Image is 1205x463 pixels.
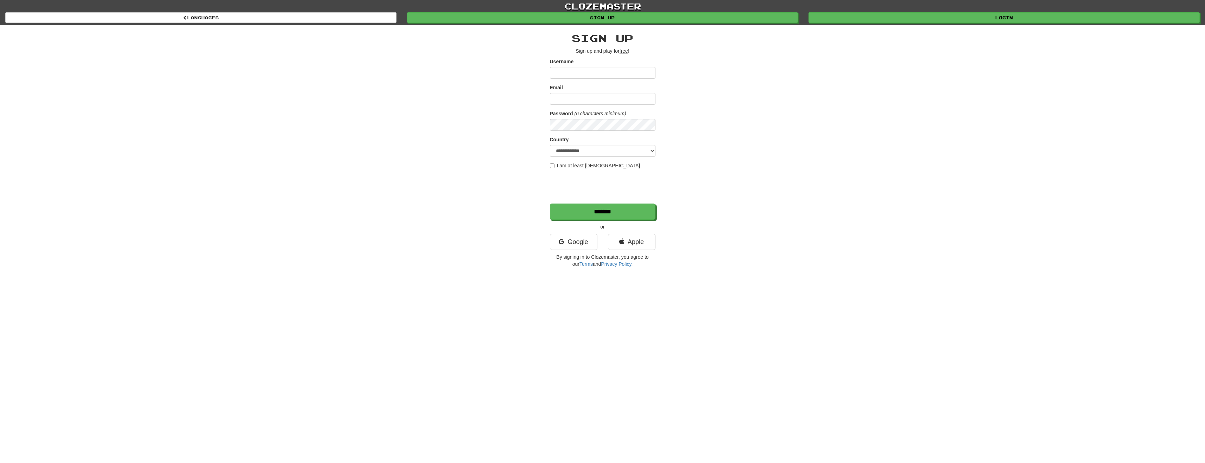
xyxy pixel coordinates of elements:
[550,136,569,143] label: Country
[550,110,573,117] label: Password
[5,12,397,23] a: Languages
[550,84,563,91] label: Email
[808,12,1200,23] a: Login
[550,162,640,169] label: I am at least [DEMOGRAPHIC_DATA]
[550,173,657,200] iframe: reCAPTCHA
[550,163,554,168] input: I am at least [DEMOGRAPHIC_DATA]
[579,261,593,267] a: Terms
[550,32,655,44] h2: Sign up
[601,261,631,267] a: Privacy Policy
[550,223,655,230] p: or
[550,58,574,65] label: Username
[550,253,655,268] p: By signing in to Clozemaster, you agree to our and .
[550,234,597,250] a: Google
[550,47,655,54] p: Sign up and play for !
[575,111,626,116] em: (6 characters minimum)
[407,12,798,23] a: Sign up
[608,234,655,250] a: Apple
[620,48,628,54] u: free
